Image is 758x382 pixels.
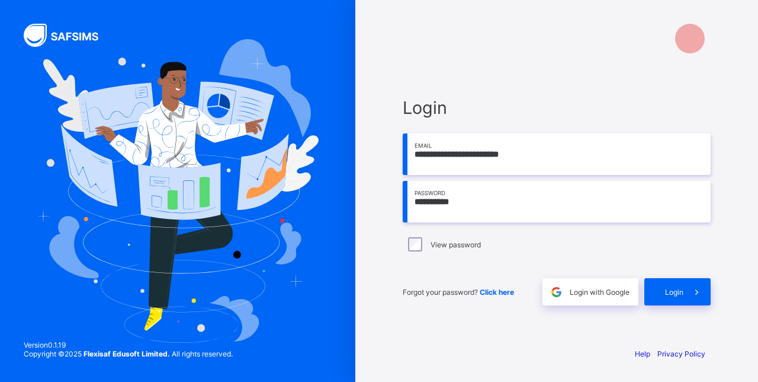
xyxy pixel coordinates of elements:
[570,288,629,297] span: Login with Google
[431,240,481,249] label: View password
[550,285,563,299] img: google.396cfc9801f0270233282035f929180a.svg
[403,97,711,118] span: Login
[657,349,705,358] a: Privacy Policy
[24,24,113,47] img: SAFSIMS Logo
[37,39,319,343] img: Hero Image
[403,288,514,297] span: Forgot your password?
[480,288,514,297] a: Click here
[635,349,650,358] a: Help
[24,340,233,349] span: Version 0.1.19
[24,349,233,358] span: Copyright © 2025 All rights reserved.
[665,288,683,297] span: Login
[83,349,170,358] strong: Flexisaf Edusoft Limited.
